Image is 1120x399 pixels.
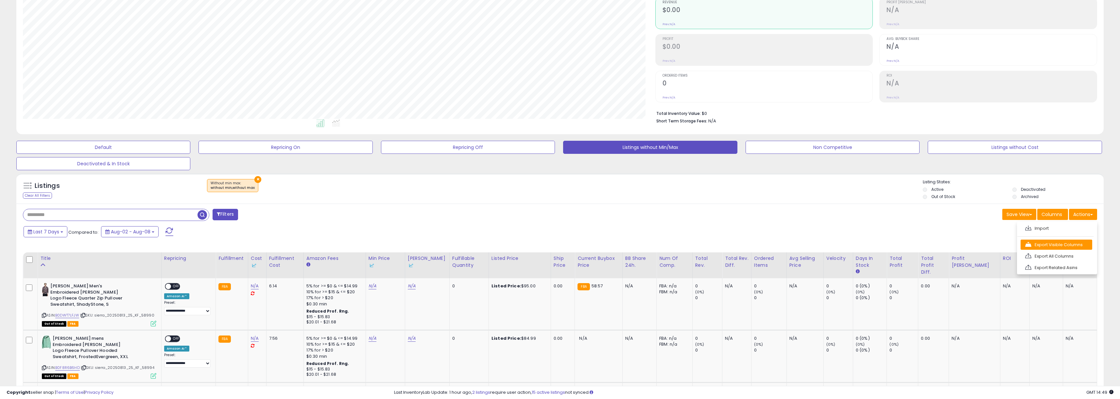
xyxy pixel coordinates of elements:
div: 0.00 [554,283,570,289]
b: Reduced Prof. Rng. [306,361,349,366]
div: seller snap | | [7,390,113,396]
b: Listed Price: [491,335,521,341]
div: 0 [695,295,722,301]
div: FBM: n/a [659,341,687,347]
div: 5% for >= $0 & <= $14.99 [306,336,361,341]
div: $15 - $15.83 [306,314,361,320]
img: 412v-HpfAdL._SL40_.jpg [42,336,51,349]
div: N/A [1032,336,1058,341]
h2: 0 [663,80,873,88]
span: Without min max : [211,181,255,190]
div: Days In Stock [856,255,884,269]
div: 6.14 [269,283,299,289]
small: FBA [218,336,231,343]
div: 0 [826,295,853,301]
a: N/A [251,283,259,289]
b: [PERSON_NAME] mens Embroidered [PERSON_NAME] Logo Fleece Pullover Hooded Sweatshirt, FrostedEverg... [53,336,132,361]
div: 0 (0%) [856,283,887,289]
div: FBM: n/a [659,289,687,295]
div: 0 [754,283,786,289]
div: Total Profit Diff. [921,255,946,276]
div: [PERSON_NAME] [408,255,447,269]
span: | SKU: sierra_20250813_25_KF_58990 [80,313,154,318]
button: Save View [1002,209,1036,220]
div: Amazon AI * [164,346,190,352]
small: (0%) [826,289,836,295]
div: Clear All Filters [23,192,52,199]
b: Listed Price: [491,283,521,289]
div: without min,without max [211,186,255,190]
span: N/A [708,118,716,124]
small: Prev: N/A [887,22,899,26]
div: $0.30 min [306,301,361,307]
div: FBA: n/a [659,283,687,289]
h5: Listings [35,181,60,190]
div: Velocity [826,255,850,262]
div: $20.01 - $21.68 [306,372,361,377]
button: Repricing On [198,141,372,154]
small: Days In Stock. [856,269,860,275]
button: Listings without Min/Max [563,141,737,154]
img: 31cP5uCsR7L._SL40_.jpg [42,283,49,296]
div: N/A [1066,283,1092,289]
div: 10% for >= $15 & <= $20 [306,341,361,347]
div: Total Rev. [695,255,719,269]
button: Non Competitive [746,141,920,154]
div: 0 (0%) [856,336,887,341]
div: 10% for >= $15 & <= $20 [306,289,361,295]
small: Prev: N/A [663,59,675,63]
h2: $0.00 [663,6,873,15]
small: (0%) [889,289,899,295]
span: FBA [67,321,78,327]
div: Preset: [164,353,211,368]
div: Title [40,255,159,262]
b: Total Inventory Value: [656,111,701,116]
small: (0%) [754,289,763,295]
a: Import [1021,223,1092,233]
span: Profit [663,37,873,41]
div: 0 [889,347,918,353]
div: 17% for > $20 [306,295,361,301]
span: Avg. Buybox Share [887,37,1097,41]
div: $20.01 - $21.68 [306,319,361,325]
div: Some or all of the values in this column are provided from Inventory Lab. [251,262,264,269]
div: 0 (0%) [856,295,887,301]
a: N/A [408,335,416,342]
div: 0 [754,347,786,353]
div: Fulfillment [218,255,245,262]
b: Short Term Storage Fees: [656,118,707,124]
div: Fulfillable Quantity [452,255,486,269]
span: OFF [171,336,181,342]
small: (0%) [754,342,763,347]
div: ASIN: [42,336,156,378]
div: 0 [754,336,786,341]
h2: N/A [887,80,1097,88]
span: Last 7 Days [33,228,59,235]
a: B0DWT7LFJW [55,313,79,318]
div: Amazon AI * [164,293,190,299]
h2: $0.00 [663,43,873,52]
button: Aug-02 - Aug-08 [101,226,159,237]
span: ROI [887,74,1097,78]
img: InventoryLab Logo [251,262,257,269]
small: Prev: N/A [887,59,899,63]
a: Export Related Asins [1021,263,1092,273]
div: Ship Price [554,255,572,269]
small: Amazon Fees. [306,262,310,268]
div: 5% for >= $0 & <= $14.99 [306,283,361,289]
a: 2 listings [472,389,490,395]
span: Revenue [663,1,873,4]
a: B0F8R6B6HD [55,365,80,371]
small: FBA [577,283,590,290]
div: BB Share 24h. [625,255,654,269]
span: Aug-02 - Aug-08 [111,228,150,235]
div: 0 [826,283,853,289]
span: Ordered Items [663,74,873,78]
div: N/A [1003,283,1025,289]
div: 0.00 [921,336,944,341]
div: Num of Comp. [659,255,690,269]
div: Amazon Fees [306,255,363,262]
div: 0 [826,336,853,341]
div: 0.00 [554,336,570,341]
small: (0%) [826,342,836,347]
